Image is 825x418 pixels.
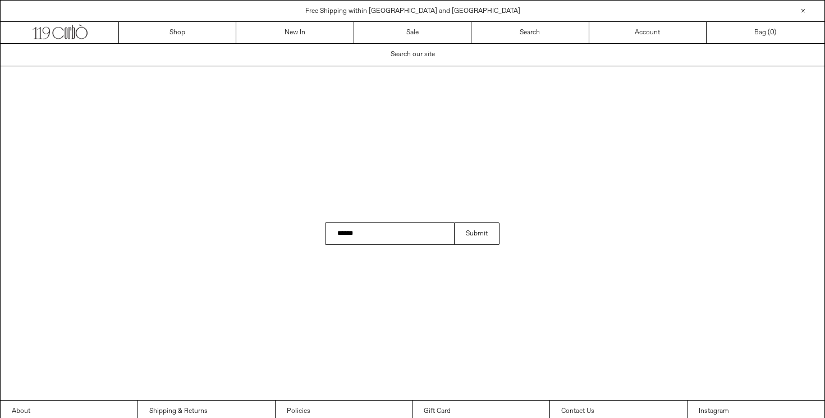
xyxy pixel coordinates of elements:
[305,7,520,16] a: Free Shipping within [GEOGRAPHIC_DATA] and [GEOGRAPHIC_DATA]
[119,22,236,43] a: Shop
[354,22,471,43] a: Sale
[770,28,776,38] span: )
[770,28,774,37] span: 0
[236,22,354,43] a: New In
[454,222,499,245] button: Submit
[471,22,589,43] a: Search
[707,22,824,43] a: Bag ()
[326,222,454,245] input: Search
[589,22,707,43] a: Account
[391,50,435,59] span: Search our site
